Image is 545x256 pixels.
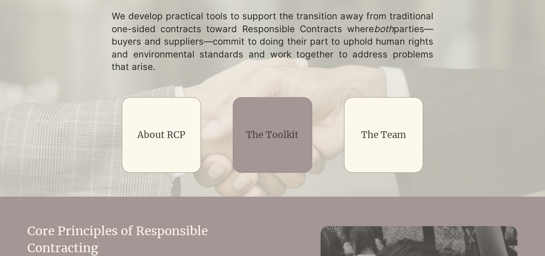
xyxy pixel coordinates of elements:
[137,129,185,141] a: About RCP
[361,129,406,141] a: The Team
[112,10,433,73] p: We develop practical tools to support the transition away from traditional one-sided contracts to...
[246,129,299,141] a: The Toolkit
[374,23,394,34] span: both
